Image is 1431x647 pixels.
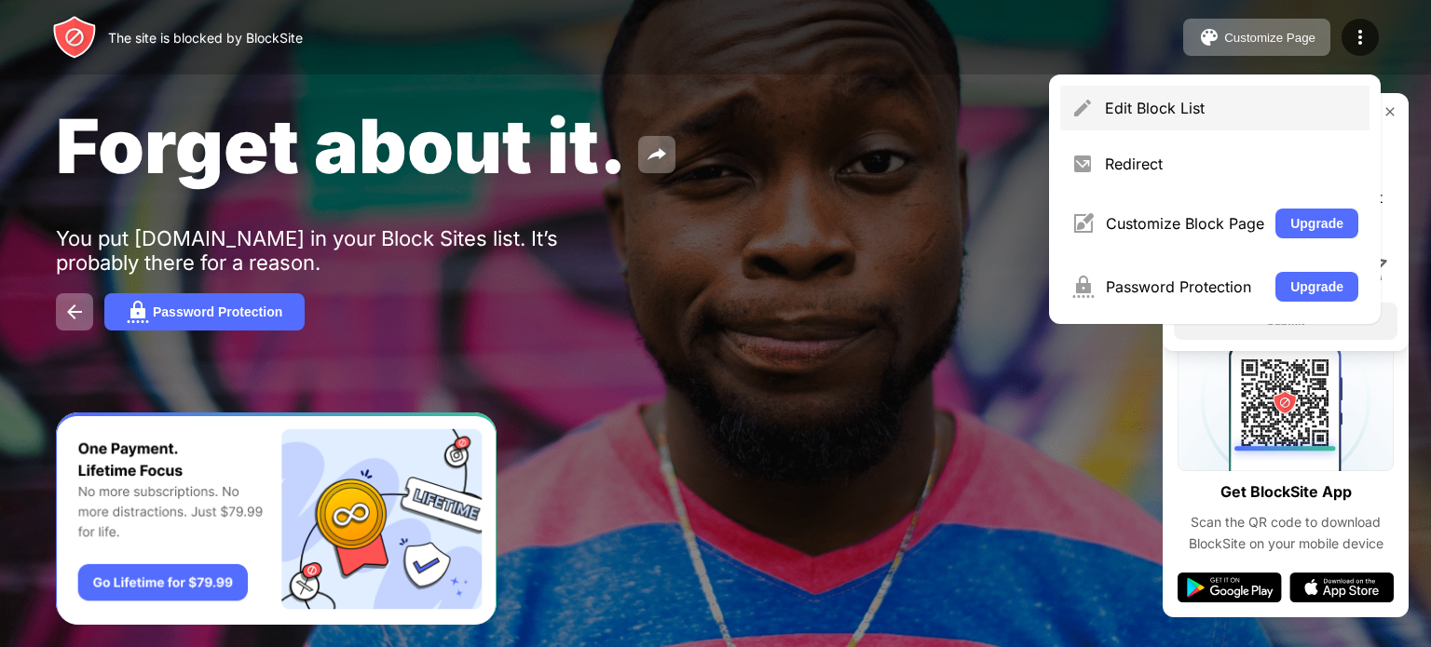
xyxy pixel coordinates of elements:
img: password.svg [127,301,149,323]
img: header-logo.svg [52,15,97,60]
button: Upgrade [1275,272,1358,302]
button: Password Protection [104,293,305,330]
button: Upgrade [1275,209,1358,238]
div: Get BlockSite App [1220,479,1352,505]
iframe: Banner [56,412,497,626]
img: share.svg [646,143,668,166]
img: app-store.svg [1289,573,1394,602]
div: Password Protection [1106,277,1264,296]
button: Customize Page [1183,19,1330,56]
div: Password Protection [153,304,282,319]
img: back.svg [63,301,86,323]
div: Edit Block List [1105,99,1358,117]
div: You put [DOMAIN_NAME] in your Block Sites list. It’s probably there for a reason. [56,226,632,275]
img: menu-customize.svg [1071,212,1095,235]
img: rate-us-close.svg [1383,104,1397,119]
img: menu-redirect.svg [1071,153,1094,175]
div: Customize Block Page [1106,214,1264,233]
div: Scan the QR code to download BlockSite on your mobile device [1178,512,1394,554]
img: google-play.svg [1178,573,1282,602]
img: menu-password.svg [1071,276,1095,298]
div: Redirect [1105,155,1358,173]
span: Forget about it. [56,101,627,191]
div: Customize Page [1224,31,1315,45]
img: menu-icon.svg [1349,26,1371,48]
img: pallet.svg [1198,26,1220,48]
img: menu-pencil.svg [1071,97,1094,119]
div: The site is blocked by BlockSite [108,30,303,46]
